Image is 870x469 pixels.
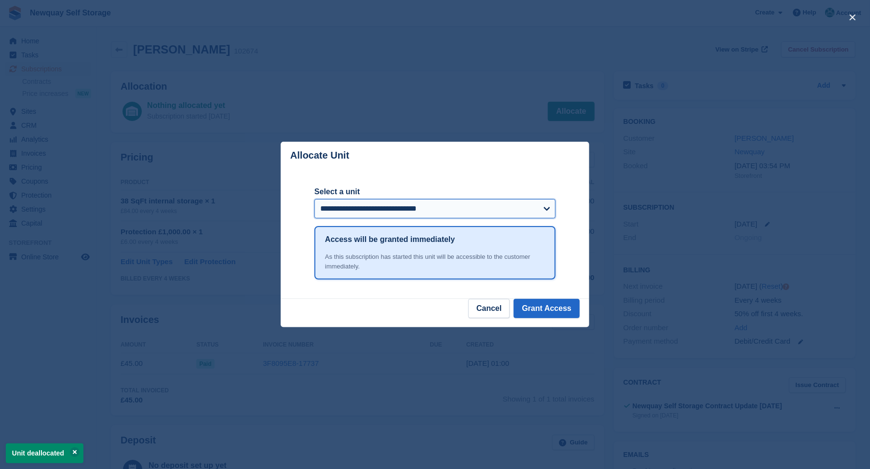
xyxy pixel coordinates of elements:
div: As this subscription has started this unit will be accessible to the customer immediately. [325,252,545,271]
button: Cancel [468,299,510,318]
label: Select a unit [314,186,556,198]
h1: Access will be granted immediately [325,234,455,245]
button: Grant Access [514,299,580,318]
p: Allocate Unit [290,150,349,161]
p: Unit deallocated [6,443,83,463]
button: close [845,10,860,25]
